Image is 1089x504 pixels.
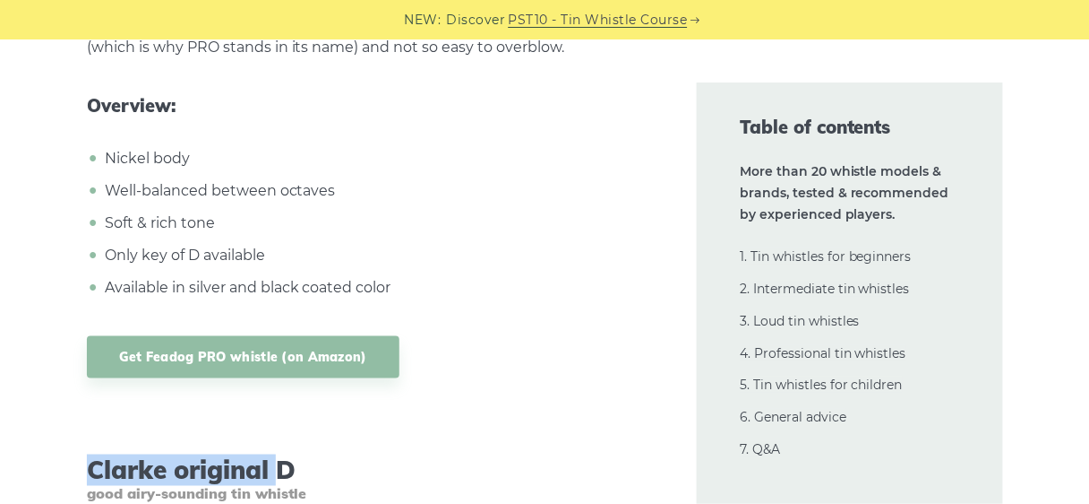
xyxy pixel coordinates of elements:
li: Available in silver and black coated color [100,276,654,300]
li: Only key of D available [100,244,654,267]
li: Soft & rich tone [100,212,654,235]
a: 5. Tin whistles for children [740,377,903,393]
span: good airy-sounding tin whistle [87,486,654,503]
a: 7. Q&A [740,441,780,457]
strong: More than 20 whistle models & brands, tested & recommended by experienced players. [740,163,949,222]
a: 6. General advice [740,409,846,425]
a: 2. Intermediate tin whistles [740,281,910,297]
li: Well-balanced between octaves [100,179,654,203]
a: Get Feadog PRO whistle (on Amazon) [87,336,399,378]
span: NEW: [405,10,442,30]
li: Nickel body [100,147,654,170]
a: PST10 - Tin Whistle Course [509,10,688,30]
a: 1. Tin whistles for beginners [740,248,912,265]
span: Discover [447,10,506,30]
span: Table of contents [740,115,960,140]
span: Overview: [87,95,654,117]
h3: Clarke original D [87,456,654,503]
a: 4. Professional tin whistles [740,345,906,361]
a: 3. Loud tin whistles [740,313,860,329]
